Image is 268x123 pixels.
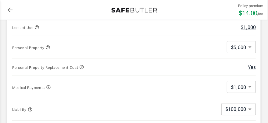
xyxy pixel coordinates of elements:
[221,103,256,115] div: $100,000
[257,11,263,17] p: /mo
[12,86,51,90] span: Medical Payments
[241,24,256,31] button: $1,000
[239,9,257,17] span: $ 14.00
[12,24,39,31] button: Loss of Use
[111,8,157,13] img: Back to quotes
[4,4,16,16] a: back to quotes
[12,108,33,112] span: Liability
[12,106,33,113] button: Liability
[227,81,256,93] div: $1,000
[248,64,256,71] button: Yes
[12,46,50,50] span: Personal Property
[12,26,39,30] span: Loss of Use
[12,44,50,51] button: Personal Property
[227,41,256,53] div: $5,000
[12,84,51,91] button: Medical Payments
[12,65,84,70] span: Personal Property Replacement Cost
[12,64,84,71] button: Personal Property Replacement Cost
[238,3,263,9] p: Policy premium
